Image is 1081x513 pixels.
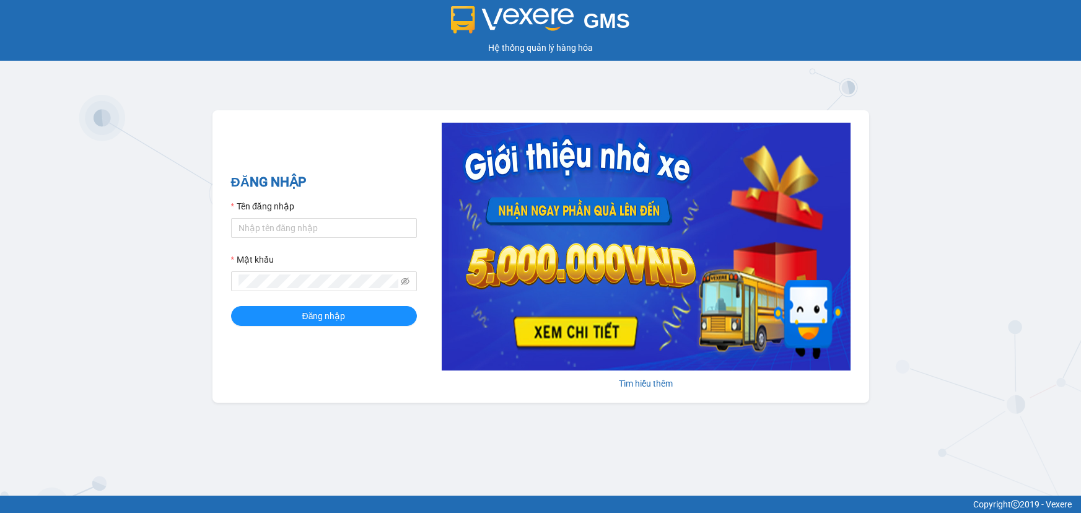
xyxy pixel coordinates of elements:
[231,218,417,238] input: Tên đăng nhập
[239,274,398,288] input: Mật khẩu
[302,309,346,323] span: Đăng nhập
[231,253,274,266] label: Mật khẩu
[401,277,409,286] span: eye-invisible
[584,9,630,32] span: GMS
[451,19,630,28] a: GMS
[451,6,574,33] img: logo 2
[231,199,294,213] label: Tên đăng nhập
[9,498,1072,511] div: Copyright 2019 - Vexere
[442,123,851,370] img: banner-0
[1011,500,1020,509] span: copyright
[442,377,851,390] div: Tìm hiểu thêm
[231,306,417,326] button: Đăng nhập
[231,172,417,193] h2: ĐĂNG NHẬP
[3,41,1078,55] div: Hệ thống quản lý hàng hóa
